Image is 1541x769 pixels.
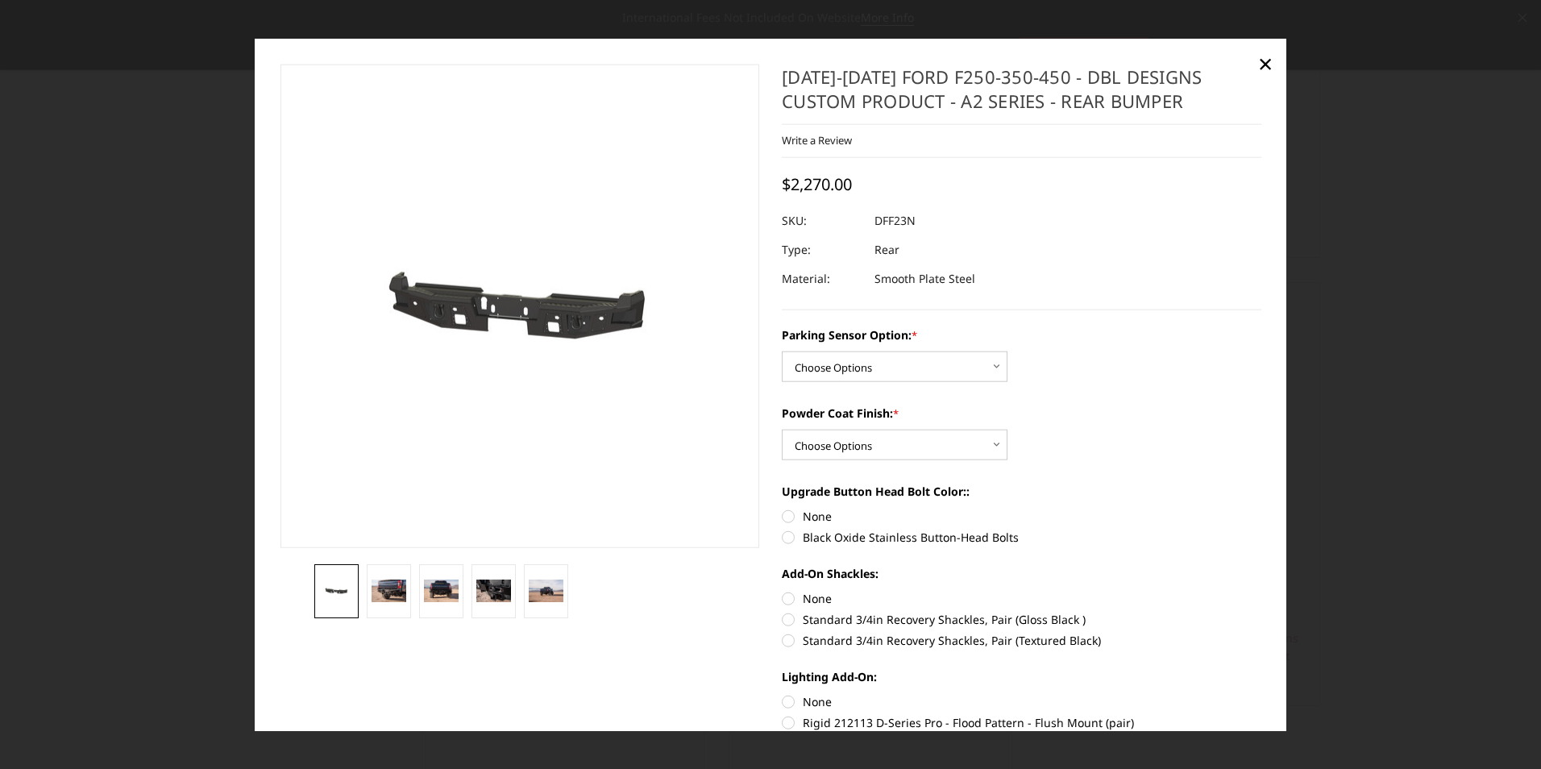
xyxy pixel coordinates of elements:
[874,264,975,293] dd: Smooth Plate Steel
[424,579,459,602] img: 2023-2025 Ford F250-350-450 - DBL Designs Custom Product - A2 Series - Rear Bumper
[874,235,899,264] dd: Rear
[782,326,1261,343] label: Parking Sensor Option:
[874,206,916,235] dd: DFF23N
[782,405,1261,422] label: Powder Coat Finish:
[782,632,1261,649] label: Standard 3/4in Recovery Shackles, Pair (Textured Black)
[372,579,406,602] img: 2023-2025 Ford F250-350-450 - DBL Designs Custom Product - A2 Series - Rear Bumper
[782,206,862,235] dt: SKU:
[782,565,1261,582] label: Add-On Shackles:
[782,590,1261,607] label: None
[782,64,1261,124] h1: [DATE]-[DATE] Ford F250-350-450 - DBL Designs Custom Product - A2 Series - Rear Bumper
[782,173,852,195] span: $2,270.00
[476,579,511,602] img: 2023-2025 Ford F250-350-450 - DBL Designs Custom Product - A2 Series - Rear Bumper
[319,582,354,598] img: 2023-2025 Ford F250-350-450 - DBL Designs Custom Product - A2 Series - Rear Bumper
[782,611,1261,628] label: Standard 3/4in Recovery Shackles, Pair (Gloss Black )
[782,693,1261,710] label: None
[782,264,862,293] dt: Material:
[782,483,1261,500] label: Upgrade Button Head Bolt Color::
[782,508,1261,525] label: None
[1252,50,1278,76] a: Close
[782,529,1261,546] label: Black Oxide Stainless Button-Head Bolts
[1258,45,1273,80] span: ×
[782,235,862,264] dt: Type:
[782,133,852,148] a: Write a Review
[529,580,563,602] img: 2023-2025 Ford F250-350-450 - DBL Designs Custom Product - A2 Series - Rear Bumper
[782,714,1261,731] label: Rigid 212113 D-Series Pro - Flood Pattern - Flush Mount (pair)
[782,668,1261,685] label: Lighting Add-On:
[280,64,760,547] a: 2023-2025 Ford F250-350-450 - DBL Designs Custom Product - A2 Series - Rear Bumper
